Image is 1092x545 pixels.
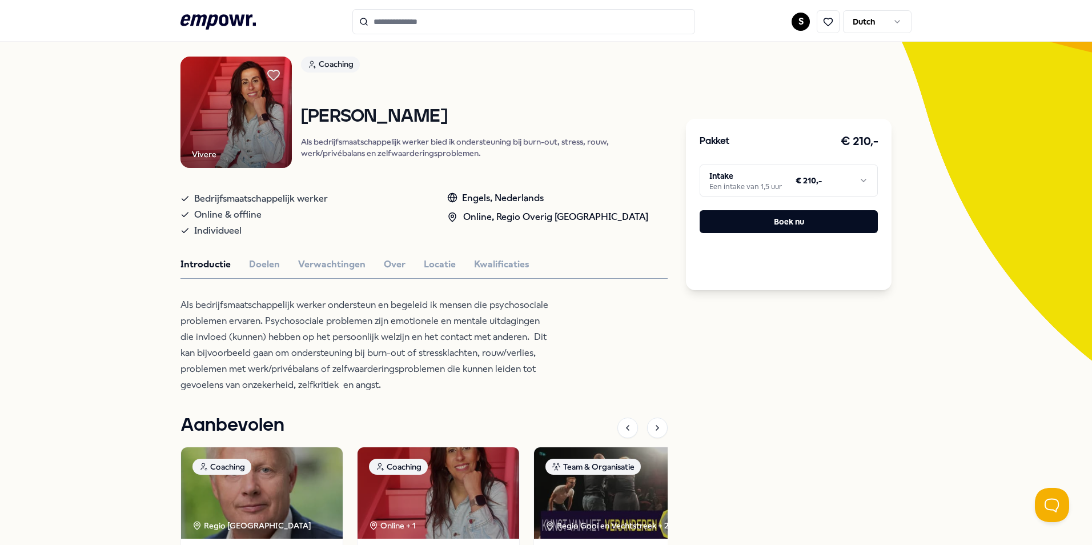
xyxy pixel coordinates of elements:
button: S [792,13,810,31]
span: Bedrijfsmaatschappelijk werker [194,191,328,207]
h1: [PERSON_NAME] [301,107,668,127]
h3: Pakket [700,134,729,149]
p: Als bedrijfsmaatschappelijk werker bied ik ondersteuning bij burn-out, stress, rouw, werk/privéba... [301,136,668,159]
iframe: Help Scout Beacon - Open [1035,488,1069,522]
div: Online, Regio Overig [GEOGRAPHIC_DATA] [447,210,648,225]
button: Over [384,257,406,272]
div: Team & Organisatie [545,459,641,475]
h1: Aanbevolen [180,411,284,440]
div: Coaching [369,459,428,475]
div: Vivere [192,148,216,161]
h3: € 210,- [841,133,878,151]
button: Doelen [249,257,280,272]
div: Engels, Nederlands [447,191,648,206]
div: Regio Gooi en Vechtstreek + 2 [545,519,669,532]
button: Verwachtingen [298,257,366,272]
img: package image [181,447,343,539]
input: Search for products, categories or subcategories [352,9,695,34]
div: Coaching [192,459,251,475]
img: Product Image [180,57,292,168]
button: Boek nu [700,210,878,233]
img: package image [358,447,519,539]
button: Kwalificaties [474,257,529,272]
div: Coaching [301,57,360,73]
span: Online & offline [194,207,262,223]
a: Coaching [301,57,668,77]
button: Locatie [424,257,456,272]
div: Online + 1 [369,519,416,532]
img: package image [534,447,696,539]
span: Individueel [194,223,242,239]
div: Regio [GEOGRAPHIC_DATA] [192,519,313,532]
button: Introductie [180,257,231,272]
p: Als bedrijfsmaatschappelijk werker ondersteun en begeleid ik mensen die psychosociale problemen e... [180,297,552,393]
